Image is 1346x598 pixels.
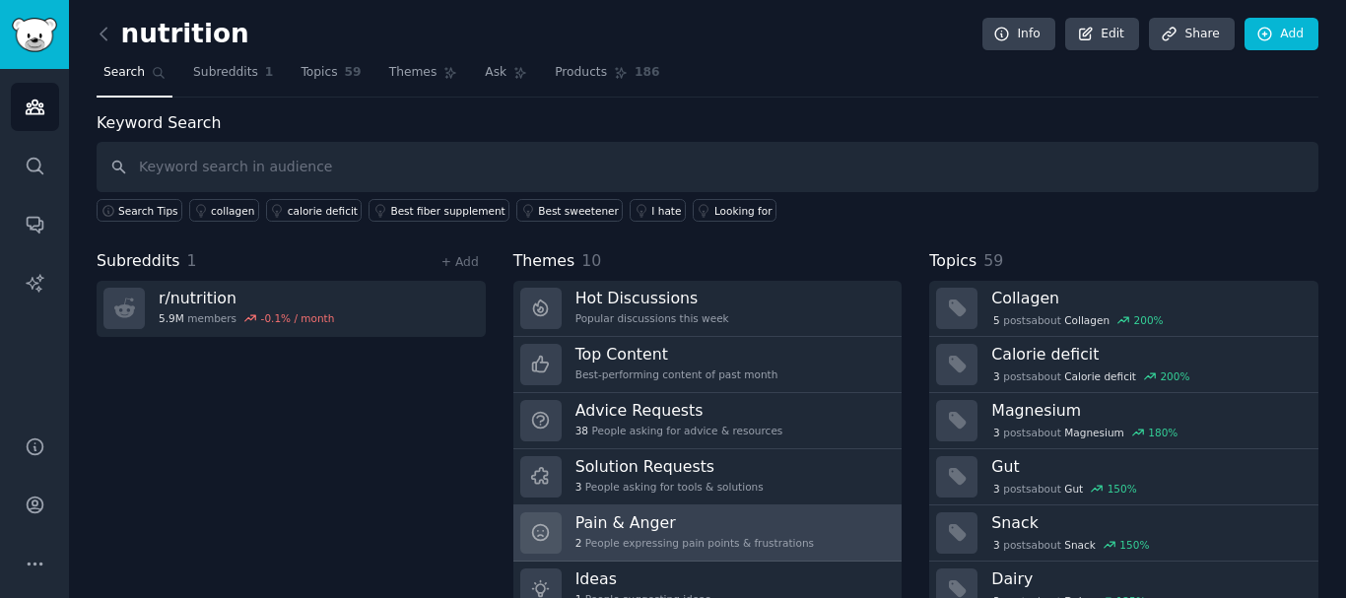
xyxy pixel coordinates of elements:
h3: Dairy [991,568,1305,589]
span: Collagen [1064,313,1110,327]
span: 10 [581,251,601,270]
a: Looking for [693,199,776,222]
a: Gut3postsaboutGut150% [929,449,1318,505]
div: post s about [991,367,1191,385]
div: People asking for tools & solutions [575,480,764,494]
span: Calorie deficit [1064,369,1136,383]
div: People asking for advice & resources [575,424,783,437]
div: Best-performing content of past month [575,367,778,381]
span: Magnesium [1064,426,1124,439]
a: Best fiber supplement [369,199,509,222]
span: 5.9M [159,311,184,325]
div: 150 % [1119,538,1149,552]
span: 59 [983,251,1003,270]
span: 1 [265,64,274,82]
a: Calorie deficit3postsaboutCalorie deficit200% [929,337,1318,393]
a: calorie deficit [266,199,363,222]
span: Ask [485,64,506,82]
label: Keyword Search [97,113,221,132]
div: -0.1 % / month [261,311,335,325]
h3: Advice Requests [575,400,783,421]
a: + Add [441,255,479,269]
div: I hate [651,204,681,218]
img: GummySearch logo [12,18,57,52]
a: r/nutrition5.9Mmembers-0.1% / month [97,281,486,337]
a: Best sweetener [516,199,623,222]
div: members [159,311,334,325]
a: Advice Requests38People asking for advice & resources [513,393,903,449]
span: 3 [575,480,582,494]
span: Search Tips [118,204,178,218]
div: post s about [991,536,1151,554]
div: Looking for [714,204,773,218]
h3: Collagen [991,288,1305,308]
a: Snack3postsaboutSnack150% [929,505,1318,562]
a: Topics59 [294,57,368,98]
span: Themes [513,249,575,274]
a: Info [982,18,1055,51]
div: post s about [991,424,1179,441]
a: Search [97,57,172,98]
div: 150 % [1108,482,1137,496]
a: Edit [1065,18,1139,51]
span: Topics [301,64,337,82]
h3: Ideas [575,568,710,589]
h3: Hot Discussions [575,288,729,308]
span: 186 [635,64,660,82]
a: Solution Requests3People asking for tools & solutions [513,449,903,505]
div: 200 % [1160,369,1189,383]
a: Products186 [548,57,666,98]
a: Share [1149,18,1234,51]
span: Topics [929,249,976,274]
span: 1 [187,251,197,270]
h3: Snack [991,512,1305,533]
h3: Pain & Anger [575,512,814,533]
span: 3 [993,369,1000,383]
span: Products [555,64,607,82]
a: collagen [189,199,259,222]
span: Subreddits [193,64,258,82]
div: 200 % [1134,313,1164,327]
span: Search [103,64,145,82]
span: 2 [575,536,582,550]
h3: r/ nutrition [159,288,334,308]
a: Collagen5postsaboutCollagen200% [929,281,1318,337]
a: Hot DiscussionsPopular discussions this week [513,281,903,337]
h2: nutrition [97,19,249,50]
span: 3 [993,426,1000,439]
div: Best fiber supplement [390,204,505,218]
h3: Top Content [575,344,778,365]
a: Pain & Anger2People expressing pain points & frustrations [513,505,903,562]
h3: Solution Requests [575,456,764,477]
a: Add [1245,18,1318,51]
a: Magnesium3postsaboutMagnesium180% [929,393,1318,449]
div: 180 % [1148,426,1178,439]
a: Ask [478,57,534,98]
a: I hate [630,199,686,222]
a: Subreddits1 [186,57,280,98]
span: 3 [993,538,1000,552]
div: Best sweetener [538,204,619,218]
div: calorie deficit [288,204,358,218]
h3: Calorie deficit [991,344,1305,365]
div: post s about [991,311,1165,329]
input: Keyword search in audience [97,142,1318,192]
span: Gut [1064,482,1083,496]
div: post s about [991,480,1138,498]
div: People expressing pain points & frustrations [575,536,814,550]
span: 59 [345,64,362,82]
div: collagen [211,204,254,218]
button: Search Tips [97,199,182,222]
span: 3 [993,482,1000,496]
span: 5 [993,313,1000,327]
div: Popular discussions this week [575,311,729,325]
h3: Gut [991,456,1305,477]
span: Subreddits [97,249,180,274]
a: Themes [382,57,465,98]
h3: Magnesium [991,400,1305,421]
span: Themes [389,64,437,82]
span: 38 [575,424,588,437]
a: Top ContentBest-performing content of past month [513,337,903,393]
span: Snack [1064,538,1096,552]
